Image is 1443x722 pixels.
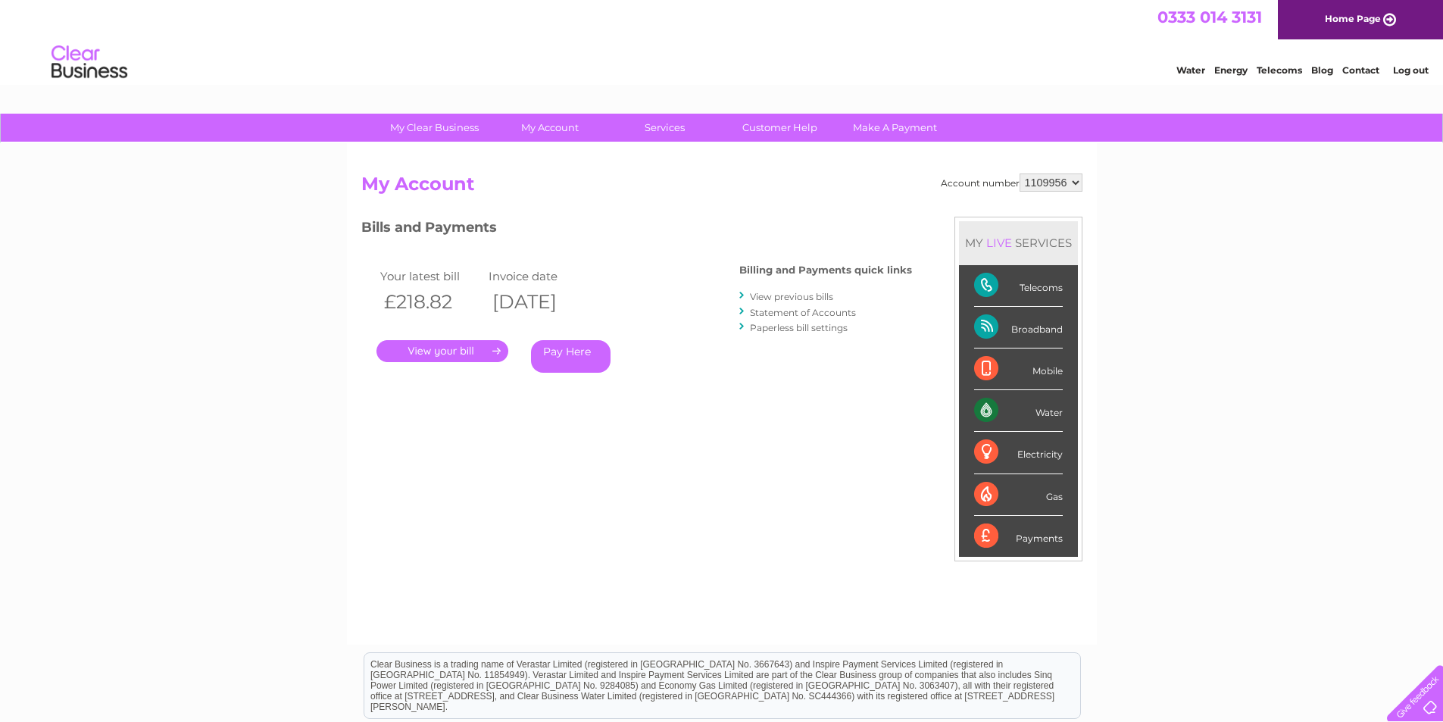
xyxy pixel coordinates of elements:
[372,114,497,142] a: My Clear Business
[750,291,833,302] a: View previous bills
[750,322,848,333] a: Paperless bill settings
[487,114,612,142] a: My Account
[1176,64,1205,76] a: Water
[941,173,1082,192] div: Account number
[750,307,856,318] a: Statement of Accounts
[364,8,1080,73] div: Clear Business is a trading name of Verastar Limited (registered in [GEOGRAPHIC_DATA] No. 3667643...
[376,340,508,362] a: .
[974,348,1063,390] div: Mobile
[959,221,1078,264] div: MY SERVICES
[1214,64,1248,76] a: Energy
[376,266,486,286] td: Your latest bill
[376,286,486,317] th: £218.82
[1342,64,1379,76] a: Contact
[974,516,1063,557] div: Payments
[1311,64,1333,76] a: Blog
[739,264,912,276] h4: Billing and Payments quick links
[832,114,957,142] a: Make A Payment
[531,340,611,373] a: Pay Here
[1393,64,1429,76] a: Log out
[1157,8,1262,27] a: 0333 014 3131
[974,474,1063,516] div: Gas
[51,39,128,86] img: logo.png
[1257,64,1302,76] a: Telecoms
[983,236,1015,250] div: LIVE
[717,114,842,142] a: Customer Help
[361,217,912,243] h3: Bills and Payments
[602,114,727,142] a: Services
[974,390,1063,432] div: Water
[485,266,594,286] td: Invoice date
[485,286,594,317] th: [DATE]
[974,265,1063,307] div: Telecoms
[974,307,1063,348] div: Broadband
[361,173,1082,202] h2: My Account
[974,432,1063,474] div: Electricity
